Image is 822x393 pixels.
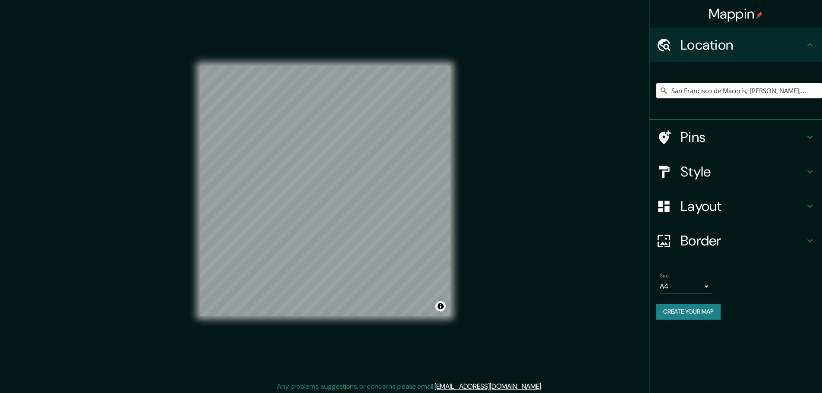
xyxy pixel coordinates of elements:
div: Border [649,223,822,258]
h4: Mappin [709,5,763,22]
h4: Style [680,163,805,180]
button: Create your map [656,304,721,320]
label: Size [660,272,669,280]
h4: Layout [680,198,805,215]
div: Pins [649,120,822,154]
iframe: Help widget launcher [745,359,813,384]
div: . [542,381,544,392]
h4: Border [680,232,805,249]
a: [EMAIL_ADDRESS][DOMAIN_NAME] [435,382,541,391]
img: pin-icon.png [756,12,763,19]
button: Toggle attribution [435,301,446,311]
div: Layout [649,189,822,223]
div: . [544,381,545,392]
h4: Location [680,36,805,53]
div: Style [649,154,822,189]
div: Location [649,28,822,62]
h4: Pins [680,129,805,146]
p: Any problems, suggestions, or concerns please email . [277,381,542,392]
canvas: Map [200,66,450,316]
input: Pick your city or area [656,83,822,98]
div: A4 [660,280,712,293]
